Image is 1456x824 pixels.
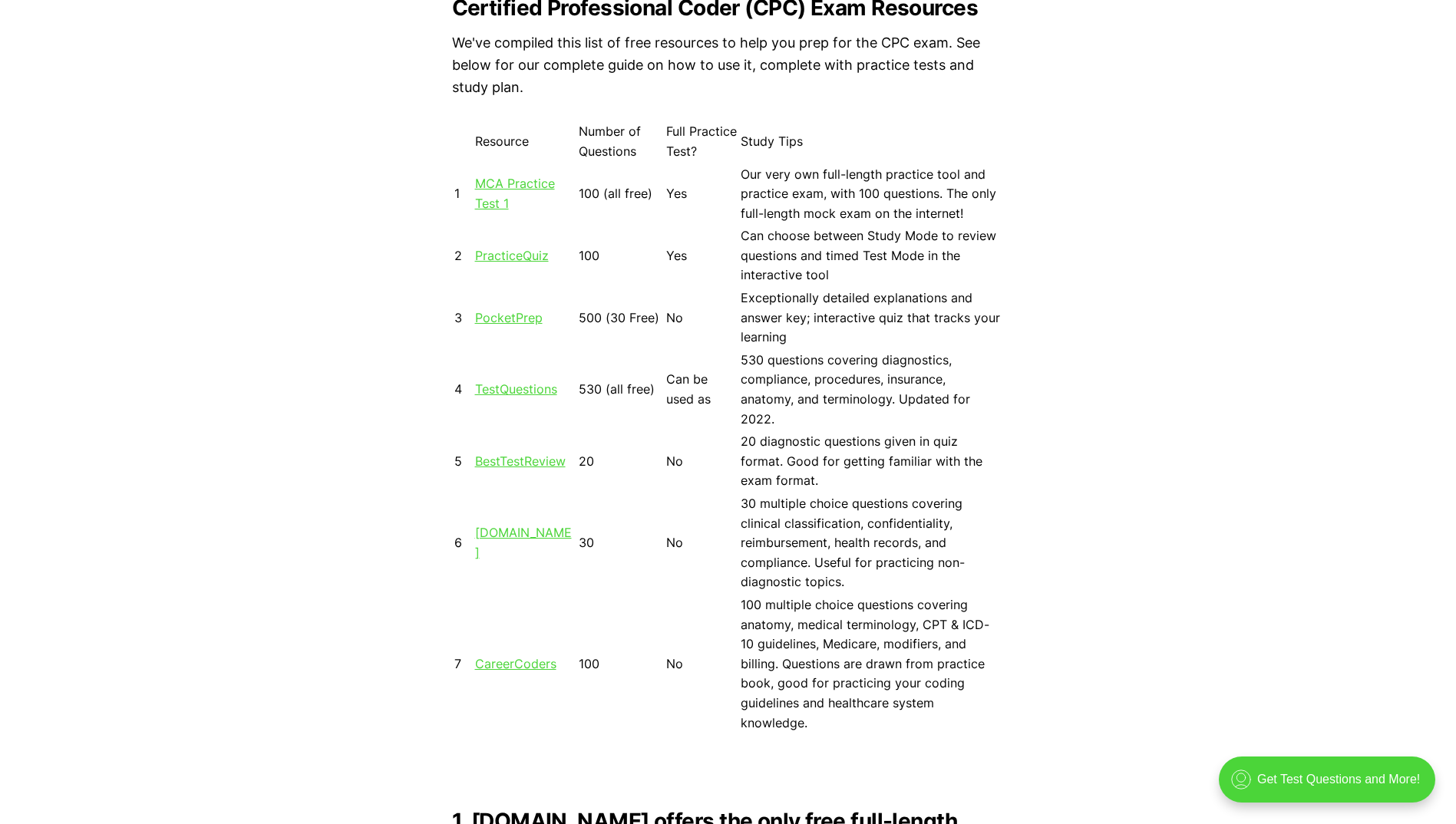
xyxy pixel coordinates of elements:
[578,121,664,162] td: Number of Questions
[578,493,664,593] td: 30
[475,310,543,325] a: PocketPrep
[454,288,473,348] td: 3
[740,121,1002,162] td: Study Tips
[578,288,664,348] td: 500 (30 Free)
[452,32,1005,98] p: We've compiled this list of free resources to help you prep for the CPC exam. See below for our c...
[454,431,473,492] td: 5
[665,288,738,348] td: No
[475,525,572,560] a: [DOMAIN_NAME]
[454,493,473,593] td: 6
[578,431,664,492] td: 20
[474,121,576,162] td: Resource
[740,288,1002,348] td: Exceptionally detailed explanations and answer key; interactive quiz that tracks your learning
[578,350,664,430] td: 530 (all free)
[578,164,664,225] td: 100 (all free)
[454,226,473,286] td: 2
[740,431,1002,492] td: 20 diagnostic questions given in quiz format. Good for getting familiar with the exam format.
[740,164,1002,225] td: Our very own full-length practice tool and practice exam, with 100 questions. The only full-lengt...
[740,226,1002,286] td: Can choose between Study Mode to review questions and timed Test Mode in the interactive tool
[665,493,738,593] td: No
[665,164,738,225] td: Yes
[665,226,738,286] td: Yes
[475,248,549,263] a: PracticeQuiz
[740,350,1002,430] td: 530 questions covering diagnostics, compliance, procedures, insurance, anatomy, and terminology. ...
[475,381,557,397] a: TestQuestions
[1206,749,1456,824] iframe: portal-trigger
[454,350,473,430] td: 4
[475,656,556,671] a: CareerCoders
[475,176,555,211] a: MCA Practice Test 1
[665,350,738,430] td: Can be used as
[740,595,1002,733] td: 100 multiple choice questions covering anatomy, medical terminology, CPT & ICD-10 guidelines, Med...
[665,431,738,492] td: No
[578,595,664,733] td: 100
[454,164,473,225] td: 1
[665,121,738,162] td: Full Practice Test?
[740,493,1002,593] td: 30 multiple choice questions covering clinical classification, confidentiality, reimbursement, he...
[665,595,738,733] td: No
[578,226,664,286] td: 100
[475,453,566,469] a: BestTestReview
[454,595,473,733] td: 7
